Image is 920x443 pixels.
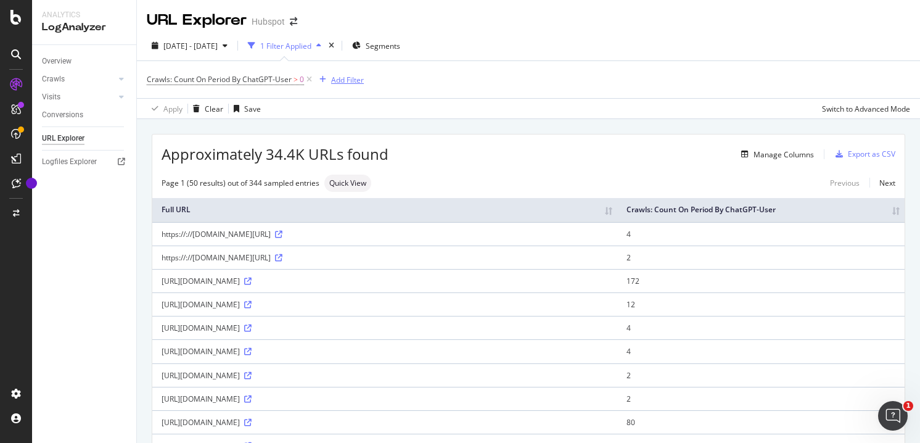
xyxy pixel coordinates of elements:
th: Crawls: Count On Period By ChatGPT-User: activate to sort column ascending [617,198,905,222]
td: 4 [617,339,905,363]
button: 1 Filter Applied [243,36,326,56]
td: 2 [617,246,905,269]
button: [DATE] - [DATE] [147,36,232,56]
button: Manage Columns [736,147,814,162]
div: Overview [42,55,72,68]
div: Manage Columns [754,149,814,160]
div: URL Explorer [42,132,84,145]
button: Clear [188,99,223,118]
div: LogAnalyzer [42,20,126,35]
iframe: Intercom live chat [878,401,908,431]
button: Apply [147,99,183,118]
div: URL Explorer [147,10,247,31]
div: https://://[DOMAIN_NAME][URL] [162,229,608,239]
span: [DATE] - [DATE] [163,41,218,51]
span: Crawls: Count On Period By ChatGPT-User [147,74,292,85]
span: Quick View [329,180,366,187]
div: Clear [205,104,223,114]
button: Save [229,99,261,118]
div: Logfiles Explorer [42,155,97,168]
a: URL Explorer [42,132,128,145]
span: 1 [903,401,913,411]
div: times [326,39,337,52]
div: [URL][DOMAIN_NAME] [162,417,608,428]
div: Export as CSV [848,149,895,159]
div: arrow-right-arrow-left [290,17,297,26]
a: Next [869,174,895,192]
div: neutral label [324,175,371,192]
td: 2 [617,363,905,387]
div: 1 Filter Applied [260,41,311,51]
button: Export as CSV [831,144,895,164]
div: [URL][DOMAIN_NAME] [162,346,608,357]
div: Add Filter [331,75,364,85]
span: > [294,74,298,85]
a: Overview [42,55,128,68]
button: Segments [347,36,405,56]
span: Approximately 34.4K URLs found [162,144,388,165]
div: [URL][DOMAIN_NAME] [162,394,608,404]
div: Tooltip anchor [26,178,37,189]
a: Visits [42,91,115,104]
td: 4 [617,316,905,339]
div: Visits [42,91,60,104]
td: 2 [617,387,905,410]
button: Add Filter [314,72,364,87]
td: 12 [617,292,905,316]
td: 4 [617,222,905,246]
a: Logfiles Explorer [42,155,128,168]
div: https://://[DOMAIN_NAME][URL] [162,252,608,263]
div: Conversions [42,109,83,122]
div: [URL][DOMAIN_NAME] [162,299,608,310]
td: 80 [617,410,905,434]
a: Conversions [42,109,128,122]
div: [URL][DOMAIN_NAME] [162,276,608,286]
div: Crawls [42,73,65,86]
div: [URL][DOMAIN_NAME] [162,370,608,381]
div: Analytics [42,10,126,20]
div: Page 1 (50 results) out of 344 sampled entries [162,178,319,188]
div: Save [244,104,261,114]
span: Segments [366,41,400,51]
div: Switch to Advanced Mode [822,104,910,114]
span: 0 [300,71,304,88]
button: Switch to Advanced Mode [817,99,910,118]
div: Apply [163,104,183,114]
a: Crawls [42,73,115,86]
td: 172 [617,269,905,292]
div: [URL][DOMAIN_NAME] [162,323,608,333]
div: Hubspot [252,15,285,28]
th: Full URL: activate to sort column ascending [152,198,617,222]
